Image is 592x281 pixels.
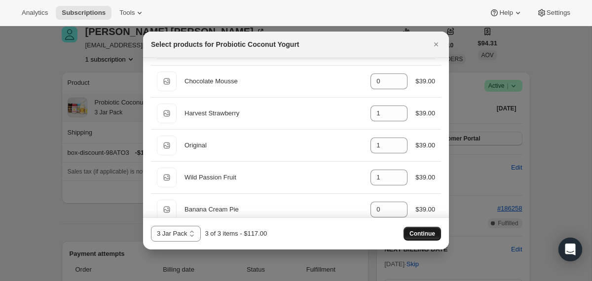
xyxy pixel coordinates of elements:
[185,205,363,214] div: Banana Cream Pie
[205,229,267,239] div: 3 of 3 items - $117.00
[62,9,106,17] span: Subscriptions
[119,9,135,17] span: Tools
[185,173,363,182] div: Wild Passion Fruit
[151,39,299,49] h2: Select products for Probiotic Coconut Yogurt
[558,238,582,261] div: Open Intercom Messenger
[415,76,435,86] div: $39.00
[547,9,570,17] span: Settings
[483,6,528,20] button: Help
[415,173,435,182] div: $39.00
[409,230,435,238] span: Continue
[415,108,435,118] div: $39.00
[185,108,363,118] div: Harvest Strawberry
[415,205,435,214] div: $39.00
[56,6,111,20] button: Subscriptions
[404,227,441,241] button: Continue
[113,6,150,20] button: Tools
[22,9,48,17] span: Analytics
[531,6,576,20] button: Settings
[16,6,54,20] button: Analytics
[429,37,443,51] button: Close
[415,140,435,150] div: $39.00
[185,76,363,86] div: Chocolate Mousse
[185,140,363,150] div: Original
[499,9,513,17] span: Help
